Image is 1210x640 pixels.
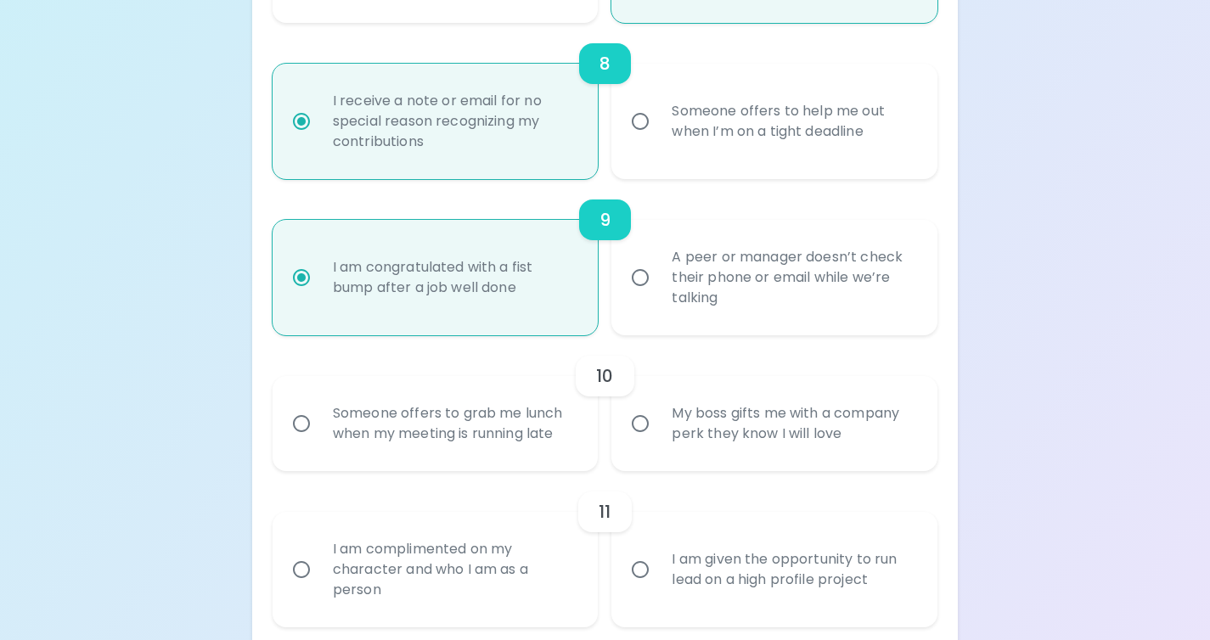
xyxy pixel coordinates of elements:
h6: 8 [599,50,611,77]
div: I am given the opportunity to run lead on a high profile project [658,529,928,610]
div: I am congratulated with a fist bump after a job well done [319,237,589,318]
div: Someone offers to help me out when I’m on a tight deadline [658,81,928,162]
div: A peer or manager doesn’t check their phone or email while we’re talking [658,227,928,328]
div: choice-group-check [273,471,937,627]
div: Someone offers to grab me lunch when my meeting is running late [319,383,589,464]
div: I receive a note or email for no special reason recognizing my contributions [319,70,589,172]
div: My boss gifts me with a company perk they know I will love [658,383,928,464]
div: choice-group-check [273,179,937,335]
h6: 10 [596,362,613,390]
div: choice-group-check [273,23,937,179]
h6: 11 [599,498,611,525]
div: choice-group-check [273,335,937,471]
h6: 9 [599,206,611,233]
div: I am complimented on my character and who I am as a person [319,519,589,620]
